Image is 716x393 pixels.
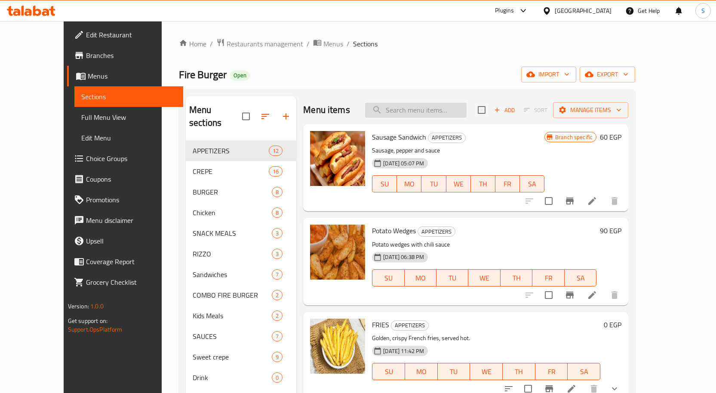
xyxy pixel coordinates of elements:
nav: breadcrumb [179,38,635,49]
div: Plugins [495,6,514,16]
span: MO [400,178,418,190]
span: Drink [193,372,272,383]
span: APPETIZERS [428,133,465,143]
button: SA [568,363,600,380]
span: Potato Wedges [372,224,416,237]
span: Coupons [86,174,176,184]
nav: Menu sections [186,137,296,391]
button: TU [438,363,470,380]
span: Sweet crepe [193,352,272,362]
span: Sandwiches [193,269,272,280]
img: Sausage Sandwich [310,131,365,186]
span: Edit Menu [81,133,176,143]
span: Grocery Checklist [86,277,176,287]
span: 12 [269,147,282,155]
span: [DATE] 05:07 PM [380,159,427,168]
span: Select to update [540,192,558,210]
button: SA [565,269,596,286]
span: APPETIZERS [193,146,269,156]
span: Sausage Sandwich [372,131,426,143]
li: / [347,39,350,49]
a: Menu disclaimer [67,210,183,231]
div: SNACK MEALS3 [186,223,296,244]
span: MO [408,272,433,284]
span: SU [376,178,393,190]
span: Sort sections [255,106,276,127]
a: Edit Menu [74,128,183,148]
button: WE [470,363,503,380]
span: Select to update [540,286,558,304]
a: Sections [74,86,183,107]
div: items [272,352,283,362]
a: Upsell [67,231,183,251]
button: FR [535,363,568,380]
div: items [269,166,283,177]
button: TU [436,269,468,286]
button: TH [503,363,535,380]
a: Edit menu item [587,196,597,206]
span: Edit Restaurant [86,30,176,40]
span: Get support on: [68,315,108,326]
span: Version: [68,301,89,312]
div: Chicken8 [186,202,296,223]
span: Sections [81,91,176,102]
a: Branches [67,45,183,66]
span: Chicken [193,207,272,218]
div: Kids Meals2 [186,305,296,326]
span: Branches [86,50,176,61]
span: FRIES [372,318,389,331]
a: Menus [313,38,343,49]
div: items [272,187,283,197]
span: SA [523,178,541,190]
button: TH [501,269,532,286]
button: FR [532,269,564,286]
div: items [272,331,283,341]
div: APPETIZERS12 [186,140,296,161]
span: SAUCES [193,331,272,341]
span: SU [376,272,401,284]
span: TU [440,272,465,284]
span: Choice Groups [86,153,176,164]
span: Menus [88,71,176,81]
a: Support.OpsPlatform [68,324,123,335]
span: APPETIZERS [391,320,428,330]
div: COMBO FIRE BURGER [193,290,272,300]
span: Menu disclaimer [86,215,176,225]
span: 2 [272,291,282,299]
span: 7 [272,271,282,279]
div: items [272,290,283,300]
a: Grocery Checklist [67,272,183,292]
span: Manage items [560,105,621,116]
div: Sweet crepe9 [186,347,296,367]
span: SA [571,366,597,378]
span: WE [450,178,467,190]
span: Add item [491,104,518,117]
a: Edit Restaurant [67,24,183,45]
h6: 60 EGP [600,131,621,143]
div: items [272,372,283,383]
button: delete [604,285,625,305]
button: Manage items [553,102,628,118]
span: CREPE [193,166,269,177]
span: WE [473,366,499,378]
span: 2 [272,312,282,320]
div: Drink0 [186,367,296,388]
button: Branch-specific-item [559,191,580,211]
span: import [528,69,569,80]
button: WE [468,269,500,286]
span: APPETIZERS [418,227,455,237]
button: WE [446,175,471,192]
span: 8 [272,209,282,217]
span: 16 [269,168,282,176]
button: Add [491,104,518,117]
span: 9 [272,353,282,361]
button: SU [372,363,405,380]
span: SNACK MEALS [193,228,272,238]
span: Coverage Report [86,256,176,267]
span: TH [474,178,492,190]
div: APPETIZERS [418,226,455,237]
button: SA [520,175,544,192]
